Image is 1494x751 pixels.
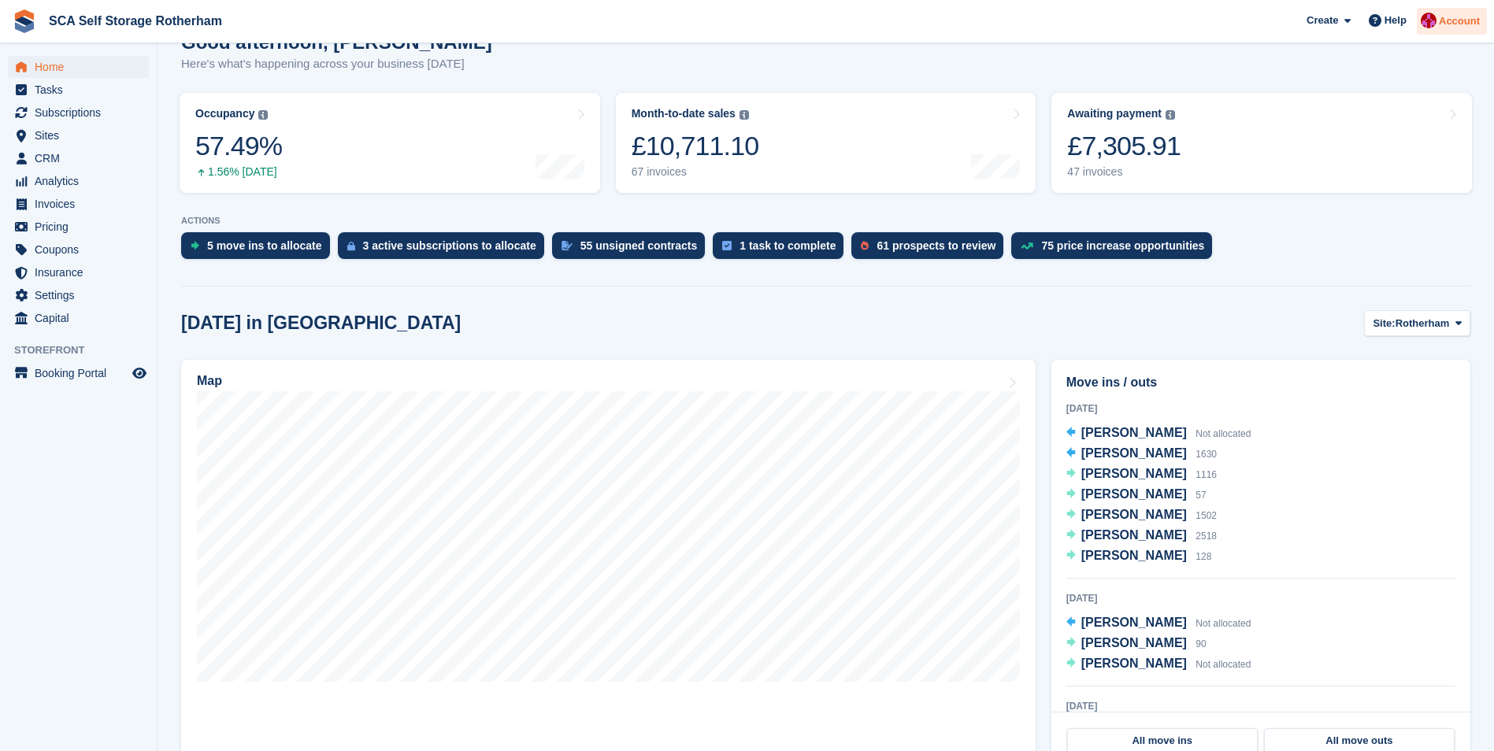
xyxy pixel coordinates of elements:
img: prospect-51fa495bee0391a8d652442698ab0144808aea92771e9ea1ae160a38d050c398.svg [861,241,869,250]
span: 1630 [1196,449,1217,460]
div: Month-to-date sales [632,107,736,120]
h2: [DATE] in [GEOGRAPHIC_DATA] [181,313,461,334]
div: 3 active subscriptions to allocate [363,239,536,252]
a: Awaiting payment £7,305.91 47 invoices [1051,93,1472,193]
span: [PERSON_NAME] [1081,487,1187,501]
a: menu [8,56,149,78]
span: 1116 [1196,469,1217,480]
a: menu [8,193,149,215]
img: move_ins_to_allocate_icon-fdf77a2bb77ea45bf5b3d319d69a93e2d87916cf1d5bf7949dd705db3b84f3ca.svg [191,241,199,250]
a: 5 move ins to allocate [181,232,338,267]
a: [PERSON_NAME] Not allocated [1066,424,1251,444]
span: 57 [1196,490,1206,501]
span: Tasks [35,79,129,101]
a: 61 prospects to review [851,232,1011,267]
span: Capital [35,307,129,329]
span: 2518 [1196,531,1217,542]
a: [PERSON_NAME] 1116 [1066,464,1217,485]
a: [PERSON_NAME] 1502 [1066,505,1217,526]
div: 47 invoices [1067,165,1181,179]
img: stora-icon-8386f47178a22dfd0bd8f6a31ec36ba5ce8667c1dd55bd0f319d3a0aa187defe.svg [13,9,36,33]
div: [DATE] [1066,699,1455,713]
span: Not allocated [1196,428,1251,439]
a: 75 price increase opportunities [1011,232,1220,267]
a: [PERSON_NAME] 90 [1066,634,1207,654]
h2: Move ins / outs [1066,373,1455,392]
a: Occupancy 57.49% 1.56% [DATE] [180,93,600,193]
a: 55 unsigned contracts [552,232,714,267]
a: Preview store [130,364,149,383]
div: 55 unsigned contracts [580,239,698,252]
a: menu [8,102,149,124]
span: 128 [1196,551,1211,562]
div: 1.56% [DATE] [195,165,282,179]
span: Home [35,56,129,78]
div: 61 prospects to review [877,239,995,252]
a: menu [8,362,149,384]
a: [PERSON_NAME] Not allocated [1066,654,1251,675]
a: menu [8,261,149,283]
button: Site: Rotherham [1364,310,1470,336]
span: Rotherham [1396,316,1450,331]
a: menu [8,124,149,146]
span: [PERSON_NAME] [1081,549,1187,562]
span: 1502 [1196,510,1217,521]
a: [PERSON_NAME] 1630 [1066,444,1217,464]
span: [PERSON_NAME] [1081,528,1187,542]
img: icon-info-grey-7440780725fd019a000dd9b08b2336e03edf1995a4989e88bcd33f0948082b44.svg [740,110,749,120]
span: Invoices [35,193,129,215]
span: 90 [1196,638,1206,649]
a: [PERSON_NAME] Not allocated [1066,613,1251,634]
img: contract_signature_icon-13c848040528278c33f63329250d36e43548de30e8caae1d1a13099fd9432cc5.svg [562,241,573,250]
span: Coupons [35,239,129,261]
span: Booking Portal [35,362,129,384]
img: Thomas Webb [1421,13,1437,28]
span: Not allocated [1196,618,1251,629]
a: Month-to-date sales £10,711.10 67 invoices [616,93,1036,193]
a: menu [8,170,149,192]
span: Not allocated [1196,659,1251,670]
span: Subscriptions [35,102,129,124]
span: Insurance [35,261,129,283]
div: [DATE] [1066,401,1455,416]
img: active_subscription_to_allocate_icon-d502201f5373d7db506a760aba3b589e785aa758c864c3986d89f69b8ff3... [347,241,355,251]
a: [PERSON_NAME] 2518 [1066,526,1217,546]
span: Account [1439,13,1480,29]
a: menu [8,147,149,169]
span: Create [1307,13,1338,28]
a: menu [8,239,149,261]
span: [PERSON_NAME] [1081,657,1187,670]
div: 57.49% [195,130,282,162]
img: icon-info-grey-7440780725fd019a000dd9b08b2336e03edf1995a4989e88bcd33f0948082b44.svg [1166,110,1175,120]
div: [DATE] [1066,591,1455,605]
span: Help [1385,13,1407,28]
div: 5 move ins to allocate [207,239,322,252]
div: 75 price increase opportunities [1041,239,1204,252]
a: menu [8,307,149,329]
p: ACTIONS [181,216,1470,226]
div: 1 task to complete [740,239,836,252]
img: price_increase_opportunities-93ffe204e8149a01c8c9dc8f82e8f89637d9d84a8eef4429ea346261dce0b2c0.svg [1021,242,1033,250]
span: [PERSON_NAME] [1081,426,1187,439]
h2: Map [197,374,222,388]
span: Analytics [35,170,129,192]
span: [PERSON_NAME] [1081,508,1187,521]
a: menu [8,284,149,306]
a: 1 task to complete [713,232,851,267]
span: [PERSON_NAME] [1081,446,1187,460]
p: Here's what's happening across your business [DATE] [181,55,492,73]
span: Sites [35,124,129,146]
a: SCA Self Storage Rotherham [43,8,228,34]
img: task-75834270c22a3079a89374b754ae025e5fb1db73e45f91037f5363f120a921f8.svg [722,241,732,250]
span: [PERSON_NAME] [1081,636,1187,649]
div: Occupancy [195,107,254,120]
span: [PERSON_NAME] [1081,467,1187,480]
a: menu [8,216,149,238]
div: £7,305.91 [1067,130,1181,162]
span: CRM [35,147,129,169]
a: [PERSON_NAME] 57 [1066,485,1207,505]
div: £10,711.10 [632,130,759,162]
span: Settings [35,284,129,306]
img: icon-info-grey-7440780725fd019a000dd9b08b2336e03edf1995a4989e88bcd33f0948082b44.svg [258,110,268,120]
div: Awaiting payment [1067,107,1162,120]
